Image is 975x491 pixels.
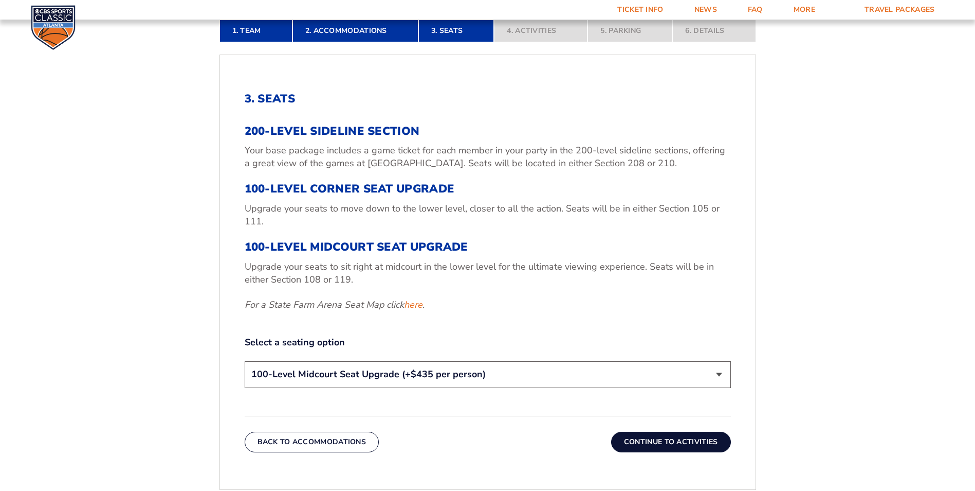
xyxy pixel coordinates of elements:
[245,260,731,286] p: Upgrade your seats to sit right at midcourt in the lower level for the ultimate viewing experienc...
[245,202,731,228] p: Upgrade your seats to move down to the lower level, closer to all the action. Seats will be in ei...
[611,432,731,452] button: Continue To Activities
[31,5,76,50] img: CBS Sports Classic
[404,299,422,311] a: here
[245,182,731,196] h3: 100-Level Corner Seat Upgrade
[219,20,292,42] a: 1. Team
[245,92,731,106] h2: 3. Seats
[292,20,418,42] a: 2. Accommodations
[245,432,379,452] button: Back To Accommodations
[245,144,731,170] p: Your base package includes a game ticket for each member in your party in the 200-level sideline ...
[245,299,425,311] em: For a State Farm Arena Seat Map click .
[245,336,731,349] label: Select a seating option
[245,240,731,254] h3: 100-Level Midcourt Seat Upgrade
[245,125,731,138] h3: 200-Level Sideline Section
